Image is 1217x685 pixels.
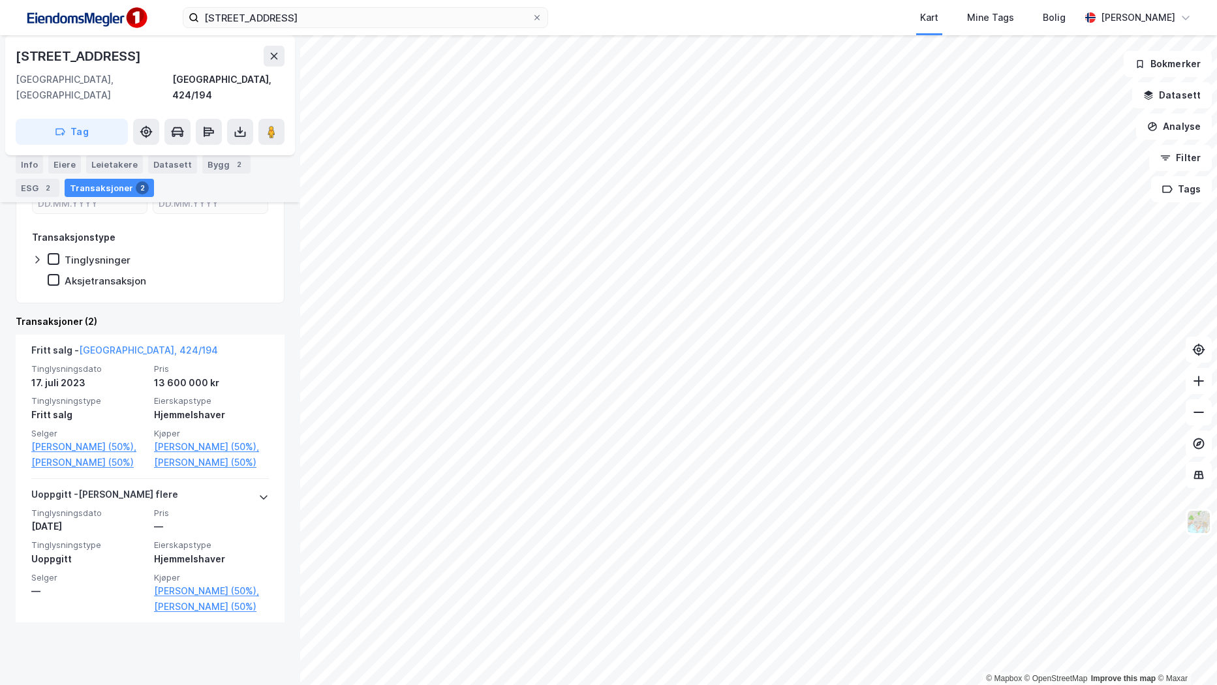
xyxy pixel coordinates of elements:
[154,519,269,534] div: —
[153,194,268,213] input: DD.MM.YYYY
[65,179,154,197] div: Transaksjoner
[31,439,146,455] a: [PERSON_NAME] (50%),
[31,375,146,391] div: 17. juli 2023
[1149,145,1212,171] button: Filter
[31,519,146,534] div: [DATE]
[148,155,197,174] div: Datasett
[65,275,146,287] div: Aksjetransaksjon
[154,455,269,470] a: [PERSON_NAME] (50%)
[31,407,146,423] div: Fritt salg
[31,551,146,567] div: Uoppgitt
[154,599,269,615] a: [PERSON_NAME] (50%)
[1151,176,1212,202] button: Tags
[32,230,116,245] div: Transaksjonstype
[31,455,146,470] a: [PERSON_NAME] (50%)
[31,487,178,508] div: Uoppgitt - [PERSON_NAME] flere
[16,155,43,174] div: Info
[154,428,269,439] span: Kjøper
[31,540,146,551] span: Tinglysningstype
[21,3,151,33] img: F4PB6Px+NJ5v8B7XTbfpPpyloAAAAASUVORK5CYII=
[154,407,269,423] div: Hjemmelshaver
[1152,622,1217,685] iframe: Chat Widget
[1186,510,1211,534] img: Z
[16,46,144,67] div: [STREET_ADDRESS]
[154,375,269,391] div: 13 600 000 kr
[31,583,146,599] div: —
[33,194,147,213] input: DD.MM.YYYY
[154,363,269,374] span: Pris
[986,674,1022,683] a: Mapbox
[16,119,128,145] button: Tag
[136,181,149,194] div: 2
[16,314,285,329] div: Transaksjoner (2)
[1043,10,1066,25] div: Bolig
[1152,622,1217,685] div: Kontrollprogram for chat
[920,10,938,25] div: Kart
[232,158,245,171] div: 2
[172,72,285,103] div: [GEOGRAPHIC_DATA], 424/194
[154,583,269,599] a: [PERSON_NAME] (50%),
[31,395,146,406] span: Tinglysningstype
[31,508,146,519] span: Tinglysningsdato
[154,540,269,551] span: Eierskapstype
[48,155,81,174] div: Eiere
[86,155,143,174] div: Leietakere
[154,508,269,519] span: Pris
[1101,10,1175,25] div: [PERSON_NAME]
[65,254,131,266] div: Tinglysninger
[154,439,269,455] a: [PERSON_NAME] (50%),
[16,179,59,197] div: ESG
[154,551,269,567] div: Hjemmelshaver
[41,181,54,194] div: 2
[199,8,532,27] input: Søk på adresse, matrikkel, gårdeiere, leietakere eller personer
[154,395,269,406] span: Eierskapstype
[1124,51,1212,77] button: Bokmerker
[202,155,251,174] div: Bygg
[16,72,172,103] div: [GEOGRAPHIC_DATA], [GEOGRAPHIC_DATA]
[967,10,1014,25] div: Mine Tags
[1024,674,1088,683] a: OpenStreetMap
[1091,674,1156,683] a: Improve this map
[154,572,269,583] span: Kjøper
[31,572,146,583] span: Selger
[31,363,146,374] span: Tinglysningsdato
[79,344,218,356] a: [GEOGRAPHIC_DATA], 424/194
[1136,114,1212,140] button: Analyse
[31,342,218,363] div: Fritt salg -
[31,428,146,439] span: Selger
[1132,82,1212,108] button: Datasett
